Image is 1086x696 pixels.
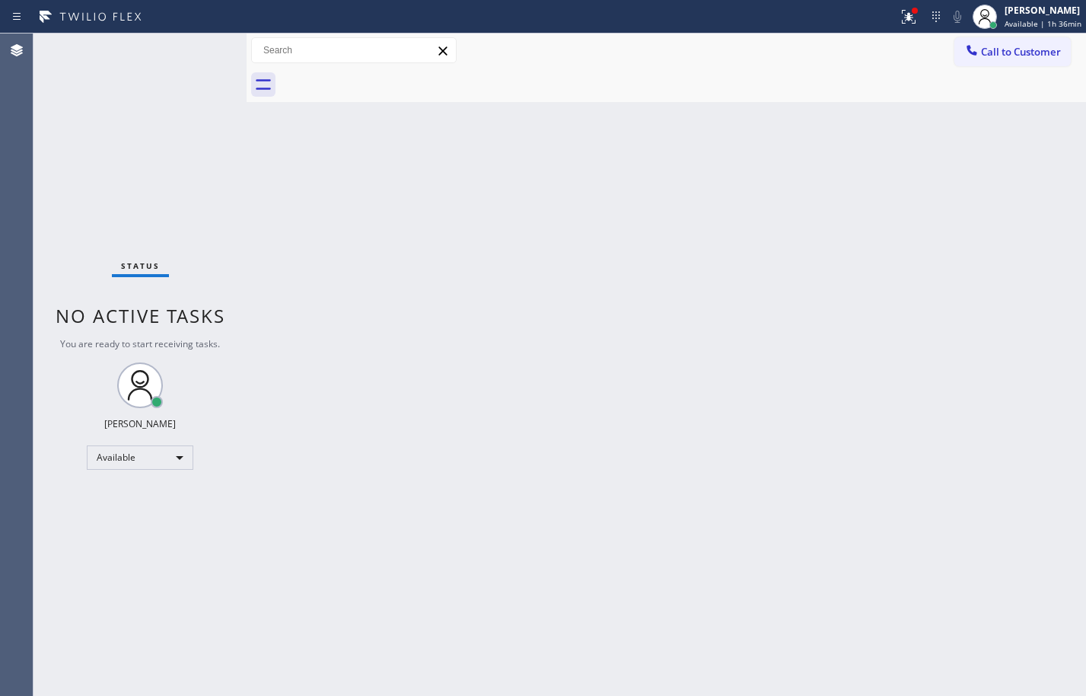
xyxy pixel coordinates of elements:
div: [PERSON_NAME] [104,417,176,430]
input: Search [252,38,456,62]
span: Status [121,260,160,271]
div: [PERSON_NAME] [1005,4,1081,17]
span: Call to Customer [981,45,1061,59]
span: Available | 1h 36min [1005,18,1081,29]
span: You are ready to start receiving tasks. [60,337,220,350]
button: Mute [947,6,968,27]
span: No active tasks [56,303,225,328]
button: Call to Customer [954,37,1071,66]
div: Available [87,445,193,470]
